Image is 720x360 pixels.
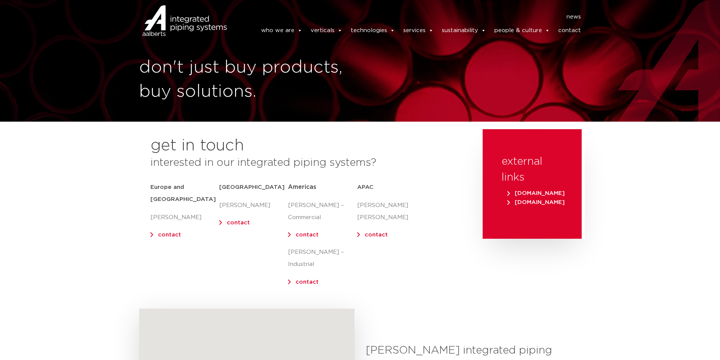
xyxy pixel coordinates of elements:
[227,220,250,226] a: contact
[494,23,550,38] a: people & culture
[403,23,434,38] a: services
[296,279,319,285] a: contact
[507,199,565,205] span: [DOMAIN_NAME]
[150,137,244,155] h2: get in touch
[505,199,567,205] a: [DOMAIN_NAME]
[158,232,181,238] a: contact
[150,212,219,224] p: [PERSON_NAME]
[311,23,342,38] a: verticals
[238,11,581,23] nav: Menu
[442,23,486,38] a: sustainability
[357,181,426,193] h5: APAC
[365,232,388,238] a: contact
[150,155,464,171] h3: interested in our integrated piping systems?
[558,23,581,38] a: contact
[502,154,563,185] h3: external links
[261,23,302,38] a: who we are
[505,190,567,196] a: [DOMAIN_NAME]
[288,184,316,190] span: Americas
[357,199,426,224] p: [PERSON_NAME] [PERSON_NAME]
[219,181,288,193] h5: [GEOGRAPHIC_DATA]
[296,232,319,238] a: contact
[150,184,216,202] strong: Europe and [GEOGRAPHIC_DATA]
[139,56,356,104] h1: don't just buy products, buy solutions.
[351,23,395,38] a: technologies
[507,190,565,196] span: [DOMAIN_NAME]
[288,246,357,270] p: [PERSON_NAME] – Industrial
[567,11,581,23] a: news
[288,199,357,224] p: [PERSON_NAME] – Commercial
[219,199,288,212] p: [PERSON_NAME]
